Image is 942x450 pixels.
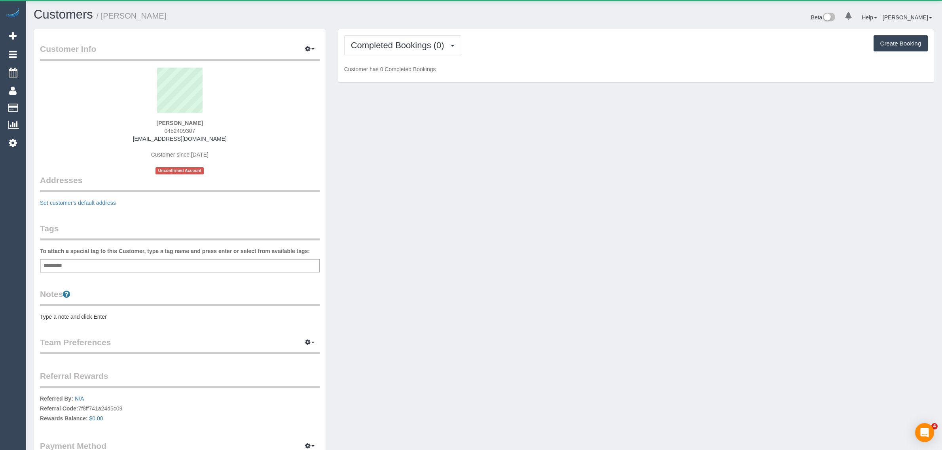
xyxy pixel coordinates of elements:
legend: Referral Rewards [40,370,320,388]
p: Customer has 0 Completed Bookings [344,65,928,73]
button: Completed Bookings (0) [344,35,461,55]
a: Set customer's default address [40,200,116,206]
img: New interface [822,13,835,23]
p: 7f8ff741a24d5c09 [40,395,320,424]
label: Referral Code: [40,405,78,412]
legend: Customer Info [40,43,320,61]
a: [PERSON_NAME] [883,14,932,21]
a: $0.00 [89,415,103,422]
a: Beta [811,14,836,21]
small: / [PERSON_NAME] [97,11,167,20]
legend: Tags [40,223,320,240]
a: Customers [34,8,93,21]
span: 4 [931,423,938,429]
strong: [PERSON_NAME] [157,120,203,126]
legend: Team Preferences [40,337,320,354]
a: [EMAIL_ADDRESS][DOMAIN_NAME] [133,136,227,142]
pre: Type a note and click Enter [40,313,320,321]
label: To attach a special tag to this Customer, type a tag name and press enter or select from availabl... [40,247,310,255]
img: Automaid Logo [5,8,21,19]
span: Completed Bookings (0) [351,40,448,50]
span: Unconfirmed Account [155,167,204,174]
label: Referred By: [40,395,73,403]
span: Customer since [DATE] [151,151,208,158]
span: 0452409307 [164,128,195,134]
a: Help [862,14,877,21]
label: Rewards Balance: [40,414,88,422]
div: Open Intercom Messenger [915,423,934,442]
a: N/A [75,395,84,402]
legend: Notes [40,288,320,306]
button: Create Booking [874,35,928,52]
